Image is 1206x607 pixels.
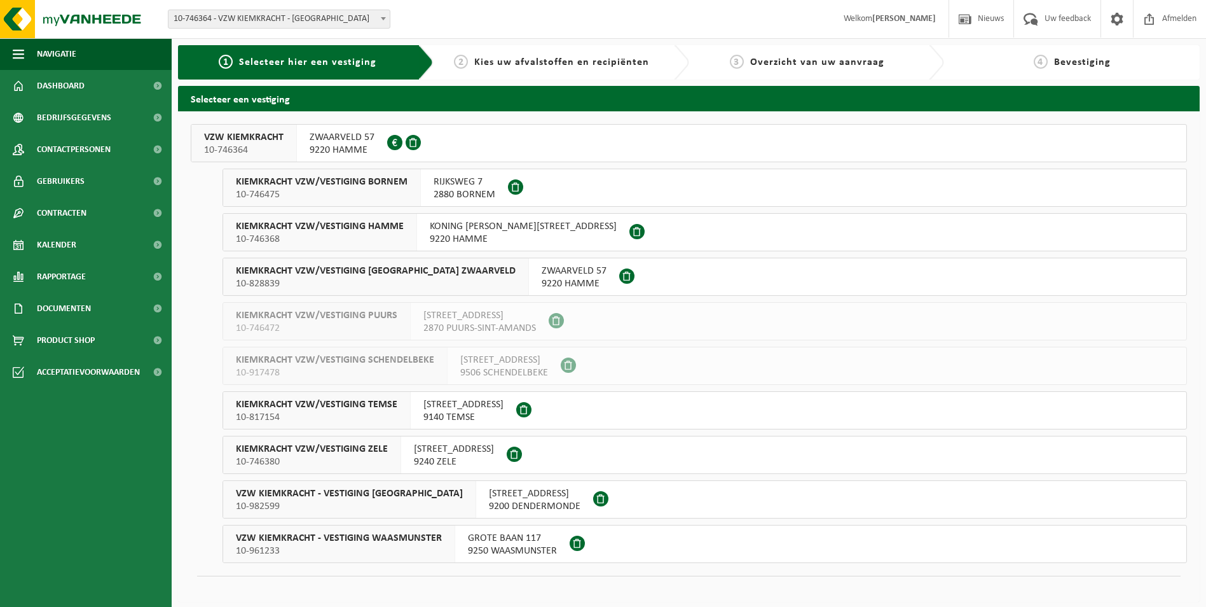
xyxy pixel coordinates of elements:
span: KIEMKRACHT VZW/VESTIGING HAMME [236,220,404,233]
span: 9200 DENDERMONDE [489,500,580,513]
span: 1 [219,55,233,69]
button: VZW KIEMKRACHT - VESTIGING WAASMUNSTER 10-961233 GROTE BAAN 1179250 WAASMUNSTER [223,525,1187,563]
span: KIEMKRACHT VZW/VESTIGING [GEOGRAPHIC_DATA] ZWAARVELD [236,265,516,277]
h2: Selecteer een vestiging [178,86,1200,111]
button: KIEMKRACHT VZW/VESTIGING BORNEM 10-746475 RIJKSWEG 72880 BORNEM [223,169,1187,207]
span: KIEMKRACHT VZW/VESTIGING SCHENDELBEKE [236,354,434,366]
span: ZWAARVELD 57 [542,265,606,277]
span: 9220 HAMME [310,144,374,157]
span: Selecteer hier een vestiging [239,57,376,67]
button: KIEMKRACHT VZW/VESTIGING HAMME 10-746368 KONING [PERSON_NAME][STREET_ADDRESS]9220 HAMME [223,213,1187,251]
span: Kalender [37,229,76,261]
span: 9250 WAASMUNSTER [468,545,557,557]
span: Gebruikers [37,165,85,197]
span: Documenten [37,293,91,324]
span: 4 [1034,55,1048,69]
span: 10-746364 [204,144,284,157]
span: Kies uw afvalstoffen en recipiënten [474,57,649,67]
span: Bedrijfsgegevens [37,102,111,134]
span: Navigatie [37,38,76,70]
span: 10-828839 [236,277,516,290]
span: Rapportage [37,261,86,293]
span: 10-961233 [236,545,442,557]
span: Acceptatievoorwaarden [37,356,140,388]
span: KONING [PERSON_NAME][STREET_ADDRESS] [430,220,617,233]
span: [STREET_ADDRESS] [414,443,494,456]
span: [STREET_ADDRESS] [460,354,548,366]
span: 9140 TEMSE [423,411,504,424]
span: 9240 ZELE [414,456,494,468]
button: VZW KIEMKRACHT - VESTIGING [GEOGRAPHIC_DATA] 10-982599 [STREET_ADDRESS]9200 DENDERMONDE [223,480,1187,519]
span: [STREET_ADDRESS] [489,487,580,500]
span: 10-982599 [236,500,463,513]
button: KIEMKRACHT VZW/VESTIGING ZELE 10-746380 [STREET_ADDRESS]9240 ZELE [223,436,1187,474]
strong: [PERSON_NAME] [872,14,936,24]
span: [STREET_ADDRESS] [423,309,536,322]
span: 9506 SCHENDELBEKE [460,366,548,379]
span: 3 [730,55,744,69]
span: 10-817154 [236,411,397,424]
span: KIEMKRACHT VZW/VESTIGING PUURS [236,309,397,322]
span: 10-746475 [236,188,408,201]
button: KIEMKRACHT VZW/VESTIGING [GEOGRAPHIC_DATA] ZWAARVELD 10-828839 ZWAARVELD 579220 HAMME [223,258,1187,296]
span: 10-746380 [236,456,388,468]
span: 10-746364 - VZW KIEMKRACHT - HAMME [168,10,390,28]
span: 10-746472 [236,322,397,335]
span: 2880 BORNEM [434,188,495,201]
span: ZWAARVELD 57 [310,131,374,144]
span: VZW KIEMKRACHT [204,131,284,144]
span: 10-746368 [236,233,404,246]
button: KIEMKRACHT VZW/VESTIGING TEMSE 10-817154 [STREET_ADDRESS]9140 TEMSE [223,391,1187,429]
span: [STREET_ADDRESS] [423,398,504,411]
span: VZW KIEMKRACHT - VESTIGING WAASMUNSTER [236,532,442,545]
span: Contactpersonen [37,134,111,165]
span: Overzicht van uw aanvraag [750,57,884,67]
span: KIEMKRACHT VZW/VESTIGING BORNEM [236,176,408,188]
span: 9220 HAMME [542,277,606,290]
span: Bevestiging [1054,57,1111,67]
span: KIEMKRACHT VZW/VESTIGING ZELE [236,443,388,456]
span: 2 [454,55,468,69]
span: Dashboard [37,70,85,102]
span: VZW KIEMKRACHT - VESTIGING [GEOGRAPHIC_DATA] [236,487,463,500]
span: KIEMKRACHT VZW/VESTIGING TEMSE [236,398,397,411]
span: RIJKSWEG 7 [434,176,495,188]
span: Product Shop [37,324,95,356]
span: 2870 PUURS-SINT-AMANDS [423,322,536,335]
span: GROTE BAAN 117 [468,532,557,545]
span: Contracten [37,197,86,229]
button: VZW KIEMKRACHT 10-746364 ZWAARVELD 579220 HAMME [191,124,1187,162]
span: 10-746364 - VZW KIEMKRACHT - HAMME [168,10,390,29]
span: 9220 HAMME [430,233,617,246]
span: 10-917478 [236,366,434,379]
